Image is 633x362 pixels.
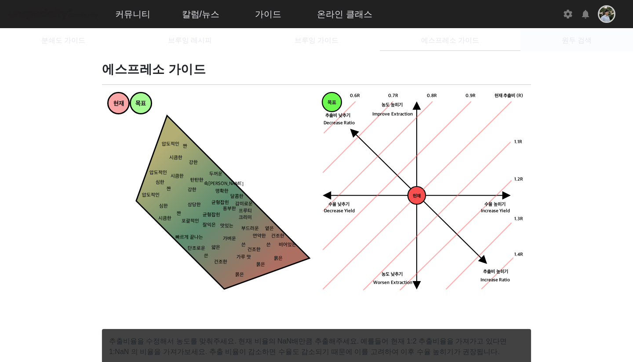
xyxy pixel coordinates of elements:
[223,206,236,212] tspan: 풍부한
[204,253,208,259] tspan: 쓴
[279,242,296,248] tspan: 비어있는
[480,277,510,283] tspan: Increase Ratio
[190,177,204,183] tspan: 탄탄한
[223,236,236,241] tspan: 가벼운
[3,279,58,301] a: 홈
[58,279,113,301] a: 대화
[514,252,523,258] tspan: 1.4R
[149,170,167,176] tspan: 압도적인
[156,180,164,186] tspan: 심한
[324,120,355,126] tspan: Decrease Ratio
[563,9,573,19] mat-icon: settings
[142,192,160,198] tspan: 압도적인
[598,5,615,23] img: profile image
[162,141,179,147] tspan: 압도적인
[182,219,199,224] tspan: 포괄적인
[372,112,413,117] tspan: Improve Extraction
[247,247,261,253] tspan: 건조한
[171,174,184,179] tspan: 시큼한
[427,93,437,99] tspan: 0.8R
[274,256,283,261] tspan: 묽은
[382,272,403,278] tspan: 농도 낮추기
[175,234,203,240] tspan: 빠르게 끝나는
[484,201,506,207] tspan: 수율 높히기
[271,234,284,239] tspan: 건조한
[310,2,379,26] a: 온라인 클래스
[203,212,220,218] tspan: 균형잡힌
[211,245,220,250] tspan: 얇은
[211,200,229,205] tspan: 균형잡힌
[248,2,288,26] a: 가이드
[324,208,355,214] tspan: Decrease Yield
[562,37,592,44] span: 원두 검색
[102,62,531,77] h1: 에스프레소 가이드
[256,262,265,268] tspan: 묽은
[235,272,244,278] tspan: 묽은
[350,93,360,99] tspan: 0.6R
[239,215,252,220] tspan: 크리미
[183,144,187,150] tspan: 짠
[241,226,259,232] tspan: 부드러운
[239,208,252,214] tspan: 프루티
[253,234,266,239] tspan: 연약한
[266,242,271,248] tspan: 쓴
[203,222,216,228] tspan: 잘익은
[102,329,531,357] p: 추출비율을 수정해서 농도를 맞춰주세요. 현재 비율의 NaN배만큼 추출해주세요. 예를들어 현재 1:2 추출비율을 가져가고 있다면 1:NaN 의 비율을 가져가보세요. 추출 비율이...
[514,216,523,222] tspan: 1.3R
[214,260,227,265] tspan: 건조한
[421,37,479,44] span: 에스프레소 가이드
[373,280,412,286] tspan: Worsen Extraction
[167,186,171,192] tspan: 짠
[204,181,244,187] tspan: 속[PERSON_NAME]
[188,187,196,193] tspan: 강한
[580,9,591,19] mat-icon: notifications
[188,202,201,208] tspan: 상당한
[41,37,85,44] span: 분쇄도 가이드
[514,139,522,145] tspan: 1.1R
[135,100,146,108] tspan: 목표
[514,177,523,183] tspan: 1.2R
[169,155,182,161] tspan: 시큼한
[177,211,181,217] tspan: 짠
[215,189,229,194] tspan: 명확한
[168,37,212,44] span: 브루잉 레시피
[466,93,476,99] tspan: 0.9R
[413,193,421,199] tspan: 현재
[325,113,350,118] tspan: 추출비 낮추기
[328,201,349,207] tspan: 수율 낮추기
[159,204,168,209] tspan: 심한
[113,100,124,108] tspan: 현재
[189,160,198,166] tspan: 강한
[382,102,403,108] tspan: 농도 높히기
[220,223,233,229] tspan: 맛있는
[481,208,510,214] tspan: Increase Yield
[175,2,227,26] a: 칼럼/뉴스
[28,292,33,299] span: 홈
[236,255,251,260] tspan: 가루 맛
[483,269,508,274] tspan: 추출비 높히기
[230,194,244,199] tspan: 달콤한
[80,293,91,300] span: 대화
[235,201,253,207] tspan: 감미로운
[136,292,146,299] span: 설정
[295,37,338,44] span: 브루잉 가이드
[241,242,246,248] tspan: 쓴
[113,279,169,301] a: 설정
[327,100,336,106] tspan: 목표
[388,93,398,99] tspan: 0.7R
[7,7,99,22] img: logo
[158,216,171,222] tspan: 시큼한
[209,171,222,177] tspan: 두꺼운
[108,2,157,26] a: 커뮤니티
[495,93,523,99] tspan: 현재 추출비 (R)
[265,226,274,232] tspan: 옅은
[188,246,205,252] tspan: 단조로운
